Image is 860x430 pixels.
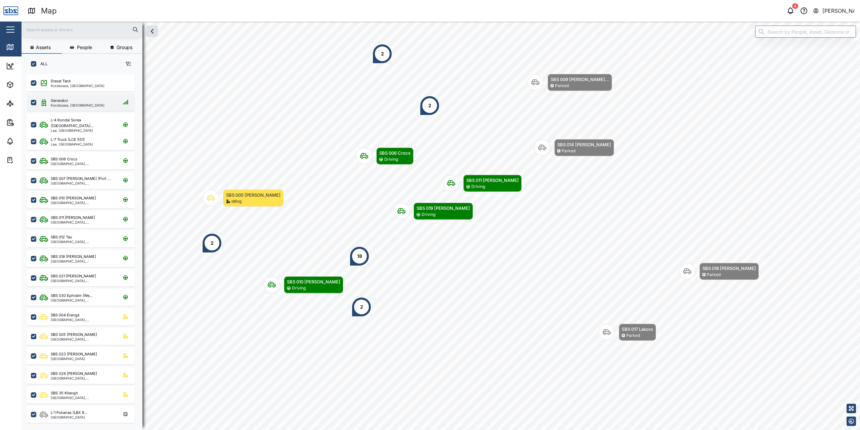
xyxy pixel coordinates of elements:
div: SBS 35 Kilangit [51,390,78,396]
div: L-7 Truck (LCE 551) [51,137,85,143]
div: Map marker [527,74,612,91]
div: SBS 019 [PERSON_NAME] [51,254,96,260]
div: [GEOGRAPHIC_DATA], [GEOGRAPHIC_DATA] [51,162,115,165]
div: Dashboard [17,62,48,70]
div: Driving [384,156,398,163]
div: Reports [17,119,40,126]
div: SBS 011 [PERSON_NAME] [51,215,95,221]
div: SBS 007 [PERSON_NAME] (Port ... [51,176,111,182]
div: Map marker [351,297,372,317]
div: Map marker [372,44,392,64]
div: L-4 Kondai Sorea ([GEOGRAPHIC_DATA]... [51,117,115,129]
div: Alarms [17,138,38,145]
div: SBS 012 Tau [51,234,72,240]
div: [GEOGRAPHIC_DATA], [GEOGRAPHIC_DATA] [51,201,115,204]
div: [GEOGRAPHIC_DATA], [GEOGRAPHIC_DATA] [51,338,115,341]
div: Idling [231,198,242,205]
div: [GEOGRAPHIC_DATA], [GEOGRAPHIC_DATA] [51,396,115,399]
div: [GEOGRAPHIC_DATA], [GEOGRAPHIC_DATA] [51,299,115,302]
div: SBS 006 Crocs [379,150,411,156]
div: [GEOGRAPHIC_DATA], [GEOGRAPHIC_DATA] [51,260,115,263]
input: Search by People, Asset, Geozone or Place [755,26,856,38]
div: Map [41,5,57,17]
div: SBS 030 Ephraim (We... [51,293,92,299]
div: SBS 010 [PERSON_NAME] [51,195,96,201]
div: Map marker [534,139,614,156]
div: [PERSON_NAME] [822,7,855,15]
span: Assets [36,45,51,50]
div: [GEOGRAPHIC_DATA], [GEOGRAPHIC_DATA] [51,279,115,282]
div: 2 [211,239,214,247]
div: SBS 004 Eranga [51,312,79,318]
div: SBS 005 [PERSON_NAME] [51,332,97,338]
div: Map marker [349,246,370,266]
div: Tasks [17,156,36,164]
div: Map marker [420,95,440,116]
div: Map marker [203,190,284,207]
div: Map marker [202,233,222,253]
div: Generator [51,98,68,104]
div: Parked [707,272,721,278]
div: Map marker [679,263,759,280]
div: Map marker [443,175,522,192]
div: Lae, [GEOGRAPHIC_DATA] [51,129,115,132]
div: 4 [792,3,798,9]
div: Korobosea, [GEOGRAPHIC_DATA] [51,104,104,107]
div: grid [27,72,142,425]
div: SBS 018 [PERSON_NAME] [702,265,756,272]
div: Map marker [599,324,656,341]
div: SBS 006 Crocs [51,156,77,162]
input: Search assets or drivers [26,25,138,35]
div: 2 [428,102,431,109]
div: Map [17,43,33,51]
div: 2 [381,50,384,57]
div: Driving [292,285,306,291]
div: [GEOGRAPHIC_DATA] [51,416,87,419]
div: [GEOGRAPHIC_DATA], [GEOGRAPHIC_DATA] [51,182,115,185]
div: Map marker [264,276,343,294]
label: ALL [36,61,48,67]
div: [GEOGRAPHIC_DATA], [GEOGRAPHIC_DATA] [51,318,115,321]
div: Driving [471,184,485,190]
div: Diesel Tank [51,78,71,84]
div: 2 [360,303,363,311]
div: Assets [17,81,38,88]
span: People [77,45,92,50]
div: [GEOGRAPHIC_DATA], [GEOGRAPHIC_DATA] [51,221,115,224]
div: SBS 014 [PERSON_NAME] [557,141,611,148]
div: SBS 009 [PERSON_NAME]... [551,76,609,83]
div: Parked [626,333,640,339]
span: Groups [117,45,132,50]
div: [GEOGRAPHIC_DATA], [GEOGRAPHIC_DATA] [51,377,115,380]
div: SBS 005 [PERSON_NAME] [226,192,281,198]
div: 18 [357,252,362,260]
button: [PERSON_NAME] [813,6,855,15]
div: Parked [555,83,569,89]
div: Map marker [393,203,473,220]
div: L-1 Pokanas (LBX 8... [51,410,87,416]
div: SBS 023 [PERSON_NAME] [51,351,97,357]
div: Sites [17,100,34,107]
div: Korobosea, [GEOGRAPHIC_DATA] [51,84,104,87]
div: [GEOGRAPHIC_DATA], [GEOGRAPHIC_DATA] [51,240,115,243]
div: SBS 021 [PERSON_NAME] [51,273,96,279]
div: SBS 029 [PERSON_NAME] [51,371,97,377]
div: Lae, [GEOGRAPHIC_DATA] [51,143,93,146]
div: Parked [562,148,575,154]
img: Main Logo [3,3,18,18]
div: SBS 017 Lakoro [622,326,653,333]
div: [GEOGRAPHIC_DATA] [51,357,97,360]
div: SBS 019 [PERSON_NAME] [417,205,470,211]
div: SBS 010 [PERSON_NAME] [287,278,340,285]
div: Map marker [356,148,414,165]
div: SBS 011 [PERSON_NAME] [466,177,519,184]
canvas: Map [21,22,860,430]
div: Driving [422,211,435,218]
